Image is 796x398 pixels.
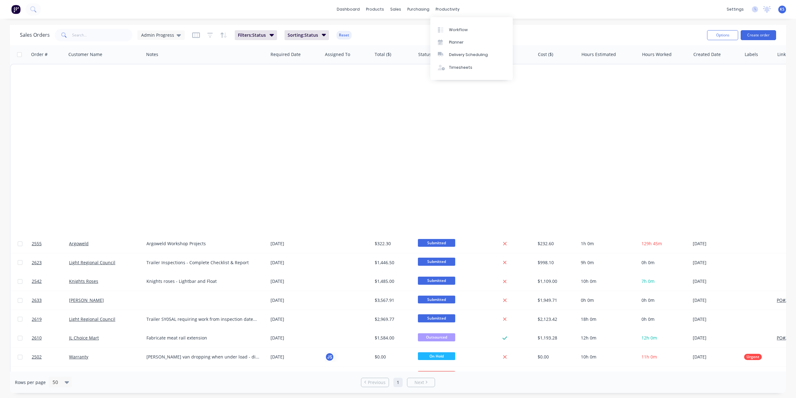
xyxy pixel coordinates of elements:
[777,335,795,341] button: PO#2641
[449,65,472,70] div: Timesheets
[581,335,634,341] div: 12h 0m
[430,49,513,61] a: Delivery Scheduling
[641,260,655,265] span: 0h 0m
[581,354,634,360] div: 10h 0m
[641,335,657,341] span: 12h 0m
[141,32,174,38] span: Admin Progress
[641,297,655,303] span: 0h 0m
[271,354,320,360] div: [DATE]
[69,335,99,341] a: JL Choice Mart
[418,352,455,360] span: On Hold
[693,51,721,58] div: Created Date
[32,310,69,329] a: 2619
[32,241,42,247] span: 2555
[32,367,69,385] a: 2600
[538,51,553,58] div: Cost ($)
[418,51,431,58] div: Status
[538,335,574,341] div: $1,193.28
[363,5,387,14] div: products
[32,297,42,303] span: 2633
[407,379,435,386] a: Next page
[271,297,320,303] div: [DATE]
[404,5,433,14] div: purchasing
[375,51,391,58] div: Total ($)
[693,297,739,303] div: [DATE]
[271,241,320,247] div: [DATE]
[747,354,759,360] span: Urgent
[20,32,50,38] h1: Sales Orders
[707,30,738,40] button: Options
[32,278,42,284] span: 2542
[745,51,758,58] div: Labels
[68,51,102,58] div: Customer Name
[288,32,318,38] span: Sorting: Status
[69,278,98,284] a: Knights Roses
[271,278,320,284] div: [DATE]
[581,316,634,322] div: 18h 0m
[538,260,574,266] div: $998.10
[146,260,260,266] div: Trailer Inspections - Complete Checklist & Report
[31,51,48,58] div: Order #
[581,278,634,284] div: 10h 0m
[641,354,657,360] span: 11h 0m
[375,316,411,322] div: $2,969.77
[11,5,21,14] img: Factory
[642,51,672,58] div: Hours Worked
[271,260,320,266] div: [DATE]
[32,354,42,360] span: 2502
[69,297,104,303] a: [PERSON_NAME]
[538,278,574,284] div: $1,109.00
[430,61,513,74] a: Timesheets
[375,241,411,247] div: $322.30
[32,272,69,291] a: 2542
[146,354,260,360] div: [PERSON_NAME] van dropping when under load - diagnose, remove actuators to be sent away for repai...
[32,291,69,310] a: 2633
[271,51,301,58] div: Required Date
[693,241,739,247] div: [DATE]
[449,40,464,45] div: Planner
[418,277,455,284] span: Submitted
[235,30,277,40] button: Filters:Status
[693,335,739,341] div: [DATE]
[449,27,468,33] div: Workflow
[393,378,403,387] a: Page 1 is your current page
[433,5,463,14] div: productivity
[744,354,762,360] button: Urgent
[334,5,363,14] a: dashboard
[418,314,455,322] span: Submitted
[336,31,352,40] button: Reset
[538,241,574,247] div: $232.60
[146,241,260,247] div: Argoweld Workshop Projects
[581,241,634,247] div: 1h 0m
[285,30,329,40] button: Sorting:Status
[238,32,266,38] span: Filters: Status
[271,335,320,341] div: [DATE]
[146,316,260,322] div: Trailer SY05AL requiring work from inspection dated [DATE]
[146,51,158,58] div: Notes
[325,51,350,58] div: Assigned To
[15,379,46,386] span: Rows per page
[538,316,574,322] div: $2,123.42
[361,379,389,386] a: Previous page
[780,7,784,12] span: KS
[538,297,574,303] div: $1,949.71
[693,316,739,322] div: [DATE]
[387,5,404,14] div: sales
[69,260,115,265] a: Light Regional Council
[325,352,334,362] button: JS
[418,239,455,247] span: Submitted
[724,5,747,14] div: settings
[69,316,115,322] a: Light Regional Council
[32,329,69,347] a: 2610
[32,335,42,341] span: 2610
[72,29,133,41] input: Search...
[375,260,411,266] div: $1,446.50
[641,278,655,284] span: 7h 0m
[430,23,513,36] a: Workflow
[418,258,455,265] span: Submitted
[693,260,739,266] div: [DATE]
[418,371,455,379] span: Materials Order...
[271,316,320,322] div: [DATE]
[69,354,88,360] a: Warranty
